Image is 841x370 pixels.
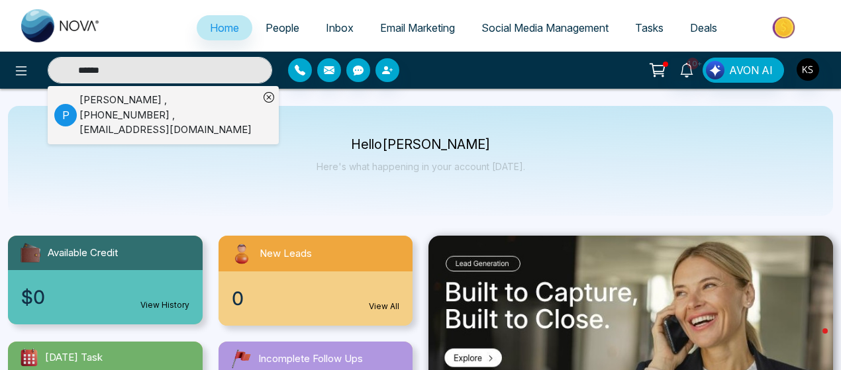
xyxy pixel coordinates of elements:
[737,13,833,42] img: Market-place.gif
[54,104,77,126] p: P
[48,246,118,261] span: Available Credit
[677,15,730,40] a: Deals
[369,301,399,312] a: View All
[79,93,259,138] div: [PERSON_NAME] , [PHONE_NUMBER] , [EMAIL_ADDRESS][DOMAIN_NAME]
[317,161,525,172] p: Here's what happening in your account [DATE].
[252,15,313,40] a: People
[317,139,525,150] p: Hello [PERSON_NAME]
[671,58,703,81] a: 10+
[706,61,724,79] img: Lead Flow
[45,350,103,365] span: [DATE] Task
[260,246,312,261] span: New Leads
[258,351,363,367] span: Incomplete Follow Ups
[140,299,189,311] a: View History
[703,58,784,83] button: AVON AI
[635,21,664,34] span: Tasks
[481,21,609,34] span: Social Media Management
[687,58,699,69] span: 10+
[266,21,299,34] span: People
[468,15,622,40] a: Social Media Management
[367,15,468,40] a: Email Marketing
[210,21,239,34] span: Home
[326,21,354,34] span: Inbox
[796,325,828,357] iframe: Intercom live chat
[729,62,773,78] span: AVON AI
[622,15,677,40] a: Tasks
[211,236,421,326] a: New Leads0View All
[197,15,252,40] a: Home
[690,21,717,34] span: Deals
[19,347,40,368] img: todayTask.svg
[21,9,101,42] img: Nova CRM Logo
[21,283,45,311] span: $0
[380,21,455,34] span: Email Marketing
[797,58,819,81] img: User Avatar
[229,241,254,266] img: newLeads.svg
[232,285,244,312] span: 0
[19,241,42,265] img: availableCredit.svg
[313,15,367,40] a: Inbox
